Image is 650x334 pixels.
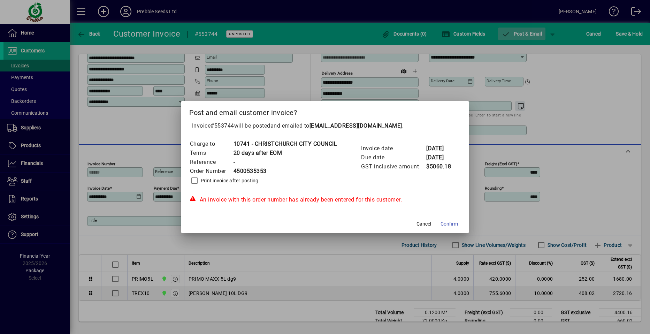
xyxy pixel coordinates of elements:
h2: Post and email customer invoice? [181,101,469,121]
td: $5060.18 [426,162,454,171]
td: 10741 - CHRISTCHURCH CITY COUNCIL [233,139,337,149]
button: Cancel [413,218,435,230]
td: Charge to [190,139,233,149]
div: An invoice with this order number has already been entered for this customer. [189,196,461,204]
label: Print invoice after posting [199,177,259,184]
span: and emailed to [270,122,402,129]
td: GST inclusive amount [361,162,426,171]
span: Cancel [416,220,431,228]
td: Invoice date [361,144,426,153]
p: Invoice will be posted . [189,122,461,130]
b: [EMAIL_ADDRESS][DOMAIN_NAME] [309,122,402,129]
td: [DATE] [426,144,454,153]
button: Confirm [438,218,461,230]
td: Terms [190,149,233,158]
td: Order Number [190,167,233,176]
span: #553744 [211,122,234,129]
td: Due date [361,153,426,162]
td: [DATE] [426,153,454,162]
td: 4500535353 [233,167,337,176]
td: 20 days after EOM [233,149,337,158]
td: Reference [190,158,233,167]
span: Confirm [441,220,458,228]
td: - [233,158,337,167]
